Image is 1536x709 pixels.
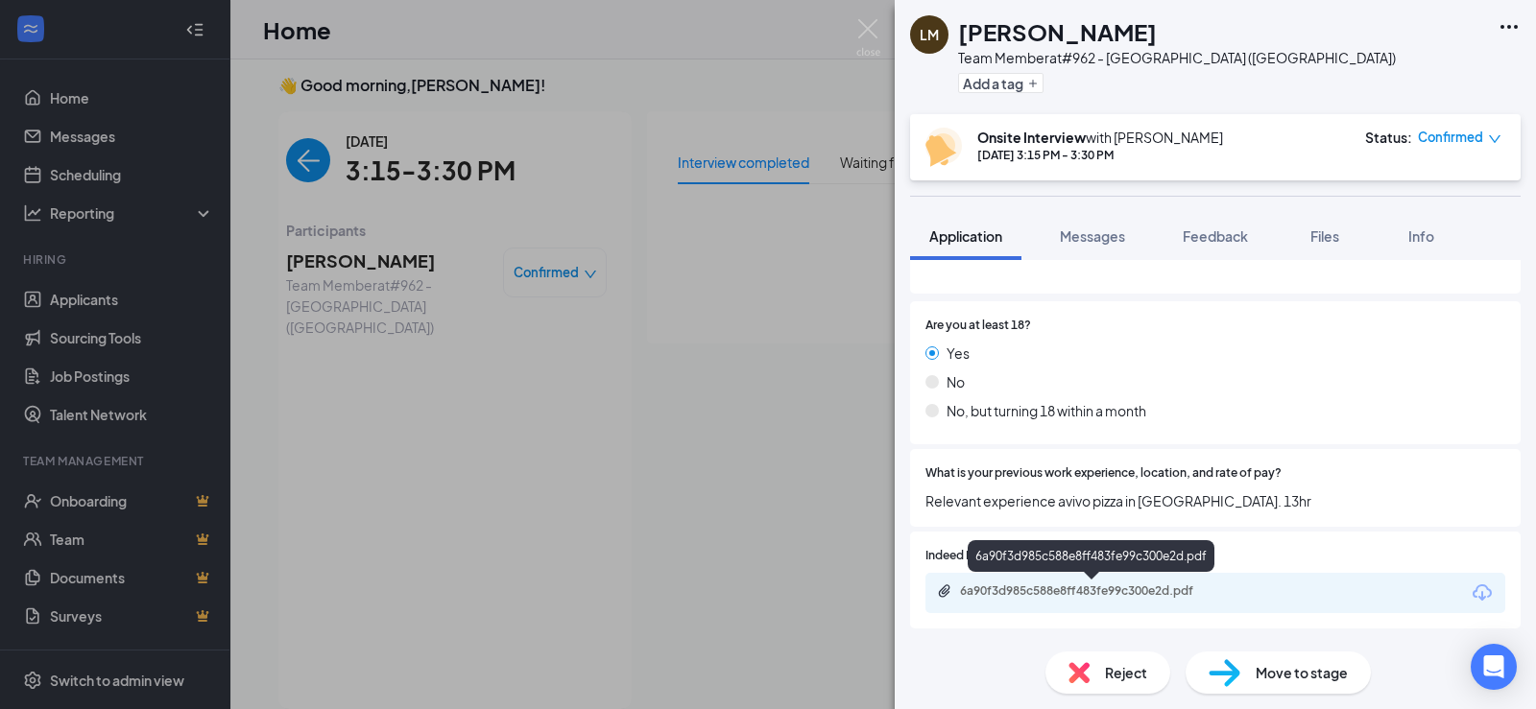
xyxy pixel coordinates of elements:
span: down [1488,132,1501,146]
div: Open Intercom Messenger [1471,644,1517,690]
span: Files [1310,227,1339,245]
span: Application [929,227,1002,245]
span: Yes [947,343,970,364]
div: [DATE] 3:15 PM - 3:30 PM [977,147,1223,163]
span: Messages [1060,227,1125,245]
span: Indeed Resume [925,547,1010,565]
div: Status : [1365,128,1412,147]
h1: [PERSON_NAME] [958,15,1157,48]
span: Confirmed [1418,128,1483,147]
span: Feedback [1183,227,1248,245]
span: Info [1408,227,1434,245]
div: 6a90f3d985c588e8ff483fe99c300e2d.pdf [968,540,1214,572]
svg: Plus [1027,78,1039,89]
div: 6a90f3d985c588e8ff483fe99c300e2d.pdf [960,583,1229,599]
svg: Download [1471,581,1494,604]
span: Move to stage [1256,662,1348,683]
svg: Ellipses [1498,15,1521,38]
span: Are you at least 18? [925,317,1031,335]
span: What is your previous work experience, location, and rate of pay? [925,464,1282,483]
div: with [PERSON_NAME] [977,128,1223,147]
span: No [947,371,965,392]
div: Team Member at #962 - [GEOGRAPHIC_DATA] ([GEOGRAPHIC_DATA]) [958,48,1396,67]
span: No, but turning 18 within a month [947,400,1146,421]
span: Reject [1105,662,1147,683]
button: PlusAdd a tag [958,73,1044,93]
svg: Paperclip [937,583,952,599]
span: Relevant experience avivo pizza in [GEOGRAPHIC_DATA]. 13hr [925,490,1505,511]
a: Paperclip6a90f3d985c588e8ff483fe99c300e2d.pdf [937,583,1248,602]
div: LM [920,25,939,44]
b: Onsite Interview [977,129,1086,146]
